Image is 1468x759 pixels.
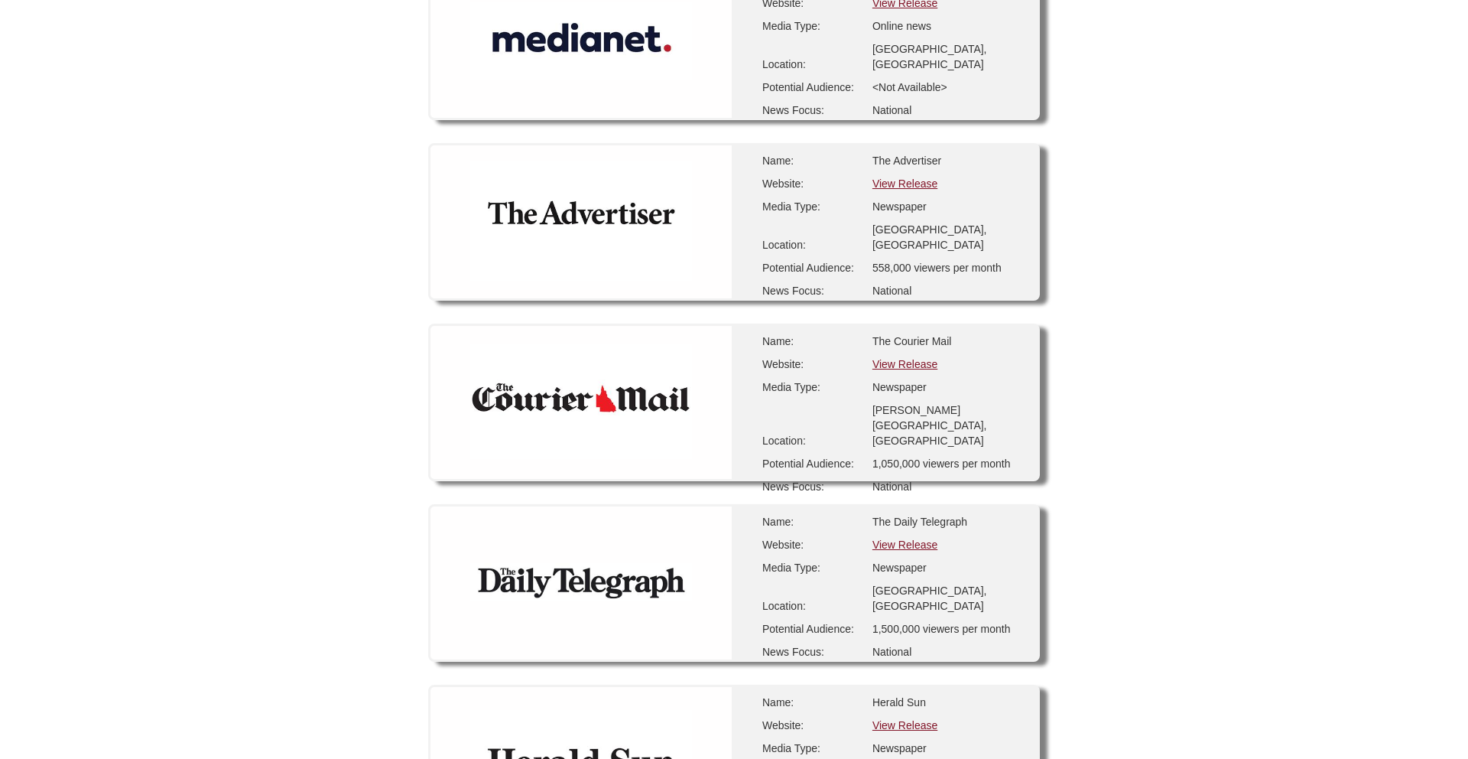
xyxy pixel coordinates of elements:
div: Media Type: [762,560,862,575]
div: 1,500,000 viewers per month [872,621,1025,637]
div: The Advertiser [872,153,1025,168]
div: Potential Audience: [762,456,862,471]
div: Potential Audience: [762,80,862,95]
img: Medianet Journalist website [470,2,692,80]
div: Herald Sun [872,695,1025,710]
div: National [872,103,1025,118]
a: View Release [872,178,937,190]
div: News Focus: [762,644,862,660]
div: Name: [762,153,862,168]
div: The Daily Telegraph [872,514,1025,529]
div: [GEOGRAPHIC_DATA], [GEOGRAPHIC_DATA] [872,222,1025,252]
div: <Not Available> [872,80,1025,95]
div: Website: [762,357,862,372]
div: Newspaper [872,379,1025,395]
div: News Focus: [762,103,862,118]
div: National [872,283,1025,298]
div: [PERSON_NAME][GEOGRAPHIC_DATA], [GEOGRAPHIC_DATA] [872,402,1025,448]
div: Name: [762,695,862,710]
div: Potential Audience: [762,260,862,275]
div: National [872,644,1025,660]
div: 558,000 viewers per month [872,260,1025,275]
div: Location: [762,433,862,448]
div: Media Type: [762,741,862,756]
div: Newspaper [872,741,1025,756]
div: Media Type: [762,199,862,214]
a: View Release [872,719,937,731]
a: View Release [872,358,937,370]
div: Website: [762,176,862,191]
div: Location: [762,598,862,614]
img: The Advertiser [470,161,692,282]
div: 1,050,000 viewers per month [872,456,1025,471]
div: National [872,479,1025,494]
div: Name: [762,334,862,349]
div: Potential Audience: [762,621,862,637]
div: Location: [762,237,862,252]
div: Location: [762,57,862,72]
div: Media Type: [762,18,862,34]
div: Website: [762,537,862,552]
div: News Focus: [762,283,862,298]
img: The Daily Telegraph [470,563,692,601]
div: The Courier Mail [872,334,1025,349]
div: [GEOGRAPHIC_DATA], [GEOGRAPHIC_DATA] [872,41,1025,72]
div: [GEOGRAPHIC_DATA], [GEOGRAPHIC_DATA] [872,583,1025,614]
div: Newspaper [872,560,1025,575]
img: The Courier Mail [470,344,692,459]
div: Website: [762,718,862,733]
div: Media Type: [762,379,862,395]
a: View Release [872,539,937,551]
div: Name: [762,514,862,529]
div: News Focus: [762,479,862,494]
div: Online news [872,18,1025,34]
div: Newspaper [872,199,1025,214]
